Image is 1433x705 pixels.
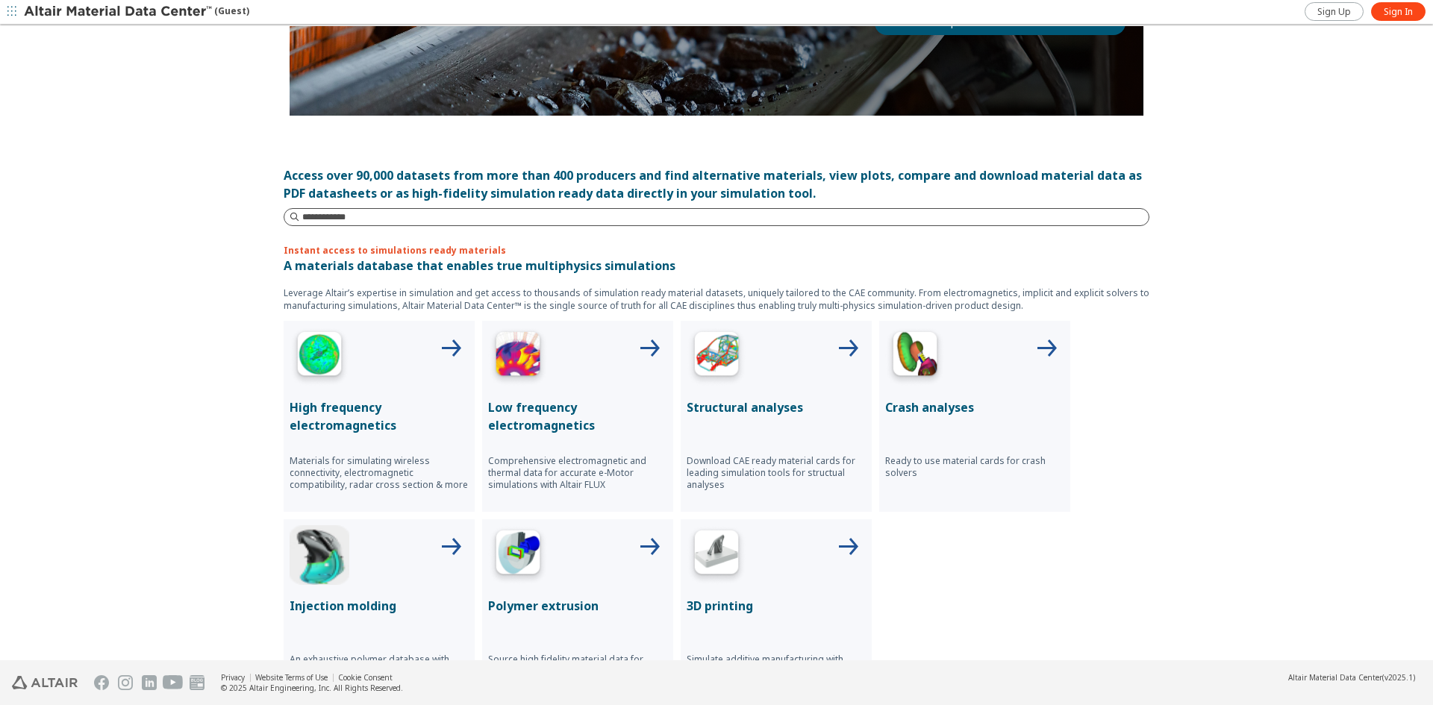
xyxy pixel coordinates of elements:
p: High frequency electromagnetics [290,398,469,434]
span: Sign In [1384,6,1413,18]
button: High Frequency IconHigh frequency electromagneticsMaterials for simulating wireless connectivity,... [284,321,475,512]
p: An exhaustive polymer database with simulation ready data for injection molding from leading mate... [290,654,469,689]
button: Crash Analyses IconCrash analysesReady to use material cards for crash solvers [879,321,1070,512]
span: Altair Material Data Center [1288,672,1382,683]
p: Ready to use material cards for crash solvers [885,455,1064,479]
div: (v2025.1) [1288,672,1415,683]
img: 3D Printing Icon [687,525,746,585]
p: Crash analyses [885,398,1064,416]
img: High Frequency Icon [290,327,349,386]
a: Sign Up [1305,2,1364,21]
button: Low Frequency IconLow frequency electromagneticsComprehensive electromagnetic and thermal data fo... [482,321,673,512]
div: Access over 90,000 datasets from more than 400 producers and find alternative materials, view plo... [284,166,1149,202]
p: Instant access to simulations ready materials [284,244,1149,257]
p: Materials for simulating wireless connectivity, electromagnetic compatibility, radar cross sectio... [290,455,469,491]
p: Injection molding [290,597,469,615]
p: Polymer extrusion [488,597,667,615]
img: Polymer Extrusion Icon [488,525,548,585]
p: Comprehensive electromagnetic and thermal data for accurate e-Motor simulations with Altair FLUX [488,455,667,491]
img: Altair Engineering [12,676,78,689]
p: Simulate additive manufacturing with accurate data for commercially available materials [687,654,866,689]
p: Source high fidelity material data for simulating polymer extrusion process [488,654,667,677]
a: Website Terms of Use [255,672,328,683]
div: © 2025 Altair Engineering, Inc. All Rights Reserved. [221,683,403,693]
a: Privacy [221,672,245,683]
p: Low frequency electromagnetics [488,398,667,434]
img: Structural Analyses Icon [687,327,746,386]
img: Low Frequency Icon [488,327,548,386]
img: Injection Molding Icon [290,525,349,585]
a: Sign In [1371,2,1426,21]
a: Cookie Consent [338,672,393,683]
button: Structural Analyses IconStructural analysesDownload CAE ready material cards for leading simulati... [681,321,872,512]
span: Sign Up [1317,6,1351,18]
img: Crash Analyses Icon [885,327,945,386]
p: A materials database that enables true multiphysics simulations [284,257,1149,275]
p: Structural analyses [687,398,866,416]
p: Leverage Altair’s expertise in simulation and get access to thousands of simulation ready materia... [284,286,1149,312]
p: Download CAE ready material cards for leading simulation tools for structual analyses [687,455,866,491]
img: Altair Material Data Center [24,4,214,19]
div: (Guest) [24,4,249,19]
p: 3D printing [687,597,866,615]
